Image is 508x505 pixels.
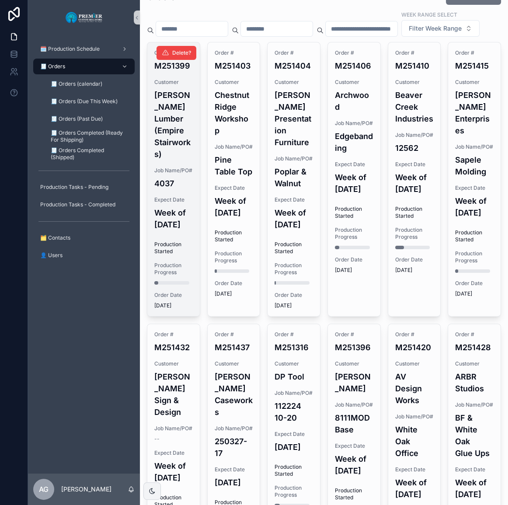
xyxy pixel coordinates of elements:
[335,120,373,127] span: Job Name/PO#
[154,341,193,353] h4: M251432
[335,130,373,154] h4: Edgebanding
[51,129,126,143] span: 🧾 Orders Completed (Ready For Shipping)
[215,229,253,243] span: Production Started
[335,401,373,408] span: Job Name/PO#
[215,79,253,86] span: Customer
[154,371,193,418] h4: [PERSON_NAME] Sign & Design
[267,42,320,317] a: Order #M251404Customer[PERSON_NAME] Presentation FurnitureJob Name/PO#Poplar & WalnutExpect DateW...
[33,179,135,195] a: Production Tasks - Pending
[275,262,313,276] span: Production Progress
[207,42,261,317] a: Order #M251403CustomerChestnut Ridge WorkshopJob Name/PO#Pine Table TopExpect DateWeek of [DATE]P...
[154,178,193,189] h4: 4037
[395,142,434,154] h4: 12562
[215,195,253,219] h4: Week of [DATE]
[335,331,373,338] span: Order #
[327,42,381,317] a: Order #M251406CustomerArchwoodJob Name/PO#EdgebandingExpect DateWeek of [DATE]Production StartedP...
[455,401,494,408] span: Job Name/PO#
[215,89,253,136] h4: Chestnut Ridge Workshop
[395,79,434,86] span: Customer
[335,360,373,367] span: Customer
[335,453,373,477] h4: Week of [DATE]
[455,49,494,56] span: Order #
[395,49,434,56] span: Order #
[275,341,313,353] h4: M251316
[215,435,253,459] h4: 250327-17
[275,155,313,162] span: Job Name/PO#
[275,292,313,299] span: Order Date
[455,143,494,150] span: Job Name/PO#
[455,185,494,192] span: Expect Date
[215,280,253,287] span: Order Date
[40,234,70,241] span: 🗂️ Contacts
[215,466,253,473] span: Expect Date
[455,195,494,219] h4: Week of [DATE]
[409,24,462,33] span: Filter Week Range
[335,49,373,56] span: Order #
[275,331,313,338] span: Order #
[335,412,373,435] h4: 8111MOD Base
[455,229,494,243] span: Production Started
[44,111,135,127] a: 🧾 Orders (Past Due)
[154,207,193,230] h4: Week of [DATE]
[395,360,434,367] span: Customer
[455,412,494,459] h4: BF & White Oak Glue Ups
[335,487,373,501] span: Production Started
[40,184,108,191] span: Production Tasks - Pending
[154,79,193,86] span: Customer
[335,60,373,72] h4: M251406
[335,442,373,449] span: Expect Date
[215,154,253,178] h4: Pine Table Top
[275,79,313,86] span: Customer
[395,424,434,459] h4: White Oak Office
[154,49,193,56] span: Order #
[44,94,135,109] a: 🧾 Orders (Due This Week)
[51,147,126,161] span: 🧾 Orders Completed (Shipped)
[275,371,313,383] h4: DP Tool
[395,371,434,406] h4: AV Design Works
[335,371,373,394] h4: [PERSON_NAME]
[275,360,313,367] span: Customer
[215,290,253,297] span: [DATE]
[335,171,373,195] h4: Week of [DATE]
[275,49,313,56] span: Order #
[215,341,253,353] h4: M251437
[39,484,49,495] span: AG
[455,250,494,264] span: Production Progress
[455,280,494,287] span: Order Date
[455,371,494,394] h4: ARBR Studios
[395,477,434,500] h4: Week of [DATE]
[335,79,373,86] span: Customer
[335,89,373,113] h4: Archwood
[154,167,193,174] span: Job Name/PO#
[157,46,196,60] button: Delete?
[154,425,193,432] span: Job Name/PO#
[215,371,253,418] h4: [PERSON_NAME] Caseworks
[215,250,253,264] span: Production Progress
[275,196,313,203] span: Expect Date
[215,185,253,192] span: Expect Date
[51,80,102,87] span: 🧾 Orders (calendar)
[335,226,373,240] span: Production Progress
[154,60,193,72] h4: M251399
[395,331,434,338] span: Order #
[215,425,253,432] span: Job Name/PO#
[395,466,434,473] span: Expect Date
[395,161,434,168] span: Expect Date
[33,41,135,57] a: 🗓️ Production Schedule
[275,207,313,230] h4: Week of [DATE]
[33,59,135,74] a: 🧾 Orders
[154,292,193,299] span: Order Date
[455,89,494,136] h4: [PERSON_NAME] Enterprises
[215,331,253,338] span: Order #
[395,89,434,125] h4: Beaver Creek Industries
[395,341,434,353] h4: M251420
[51,98,118,105] span: 🧾 Orders (Due This Week)
[40,201,115,208] span: Production Tasks - Completed
[401,10,457,18] label: Week Range Select
[455,79,494,86] span: Customer
[28,35,140,275] div: scrollable content
[275,89,313,148] h4: [PERSON_NAME] Presentation Furniture
[395,132,434,139] span: Job Name/PO#
[215,60,253,72] h4: M251403
[275,441,313,453] h4: [DATE]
